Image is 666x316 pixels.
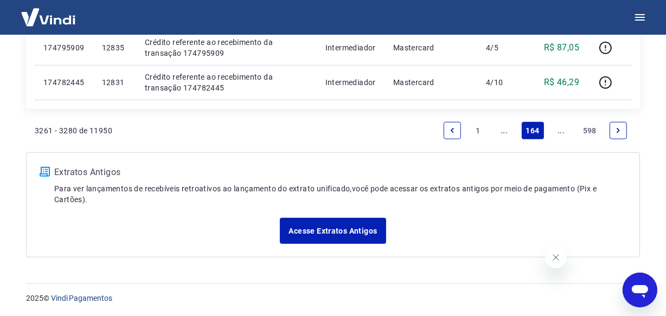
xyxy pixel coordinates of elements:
p: Crédito referente ao recebimento da transação 174782445 [145,72,308,93]
p: Mastercard [393,77,469,88]
a: Page 1 [470,122,487,139]
iframe: Botão para abrir a janela de mensagens [623,273,657,307]
p: 174795909 [43,42,85,53]
a: Previous page [444,122,461,139]
p: 174782445 [43,77,85,88]
ul: Pagination [439,118,631,144]
iframe: Fechar mensagem [545,247,567,268]
a: Jump backward [496,122,513,139]
img: ícone [40,167,50,177]
a: Jump forward [553,122,570,139]
p: R$ 46,29 [544,76,579,89]
p: Intermediador [325,42,376,53]
p: Para ver lançamentos de recebíveis retroativos ao lançamento do extrato unificado, você pode aces... [54,183,626,205]
a: Acesse Extratos Antigos [280,218,386,244]
p: 2025 © [26,293,640,304]
p: Crédito referente ao recebimento da transação 174795909 [145,37,308,59]
a: Vindi Pagamentos [51,294,112,302]
p: Intermediador [325,77,376,88]
img: Vindi [13,1,84,34]
a: Page 164 is your current page [522,122,544,139]
a: Next page [610,122,627,139]
p: 4/5 [486,42,518,53]
p: 12835 [102,42,127,53]
span: Olá! Precisa de ajuda? [7,8,91,16]
a: Page 598 [579,122,601,139]
p: 4/10 [486,77,518,88]
p: 12831 [102,77,127,88]
p: 3261 - 3280 de 11950 [35,125,112,136]
p: Extratos Antigos [54,166,626,179]
p: R$ 87,05 [544,41,579,54]
p: Mastercard [393,42,469,53]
